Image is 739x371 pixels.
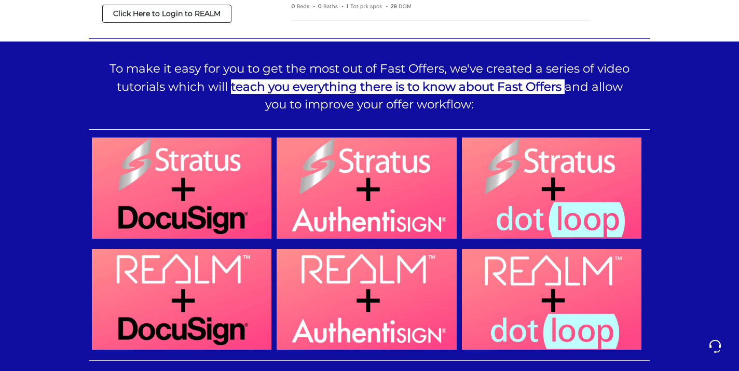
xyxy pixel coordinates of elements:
span: Start a Conversation [75,110,145,118]
span: To make it easy for you to get the most out of Fast Offers, we've created a series of video tutor... [110,61,629,112]
p: Messages [89,290,119,299]
img: Stratus & Authentisign [277,138,456,239]
a: Open Help Center [129,145,191,154]
img: Realm & Authentisign [277,249,456,350]
input: Search for an Article... [23,168,170,178]
a: Click Here to Login to REALM [102,5,231,22]
img: Stratus & Dotloop [462,138,641,239]
h2: Hello [PERSON_NAME] 👋 [8,8,174,42]
img: Stratus & DocuSign [92,138,271,239]
span: teach you everything there is to know about Fast Offers [231,79,562,94]
a: See all [168,58,191,66]
button: Start a Conversation [17,104,191,125]
span: Your Conversations [17,58,84,66]
iframe: Customerly Messenger Launcher [700,331,731,362]
button: Messages [72,276,136,299]
span: Find an Answer [17,145,71,154]
img: Realm & Dotloop [462,249,641,350]
button: Help [135,276,199,299]
p: Help [161,290,174,299]
img: dark [17,75,37,95]
strong: Click Here to Login to REALM [113,9,221,18]
button: Home [8,276,72,299]
img: Realm & DocuSign [92,249,271,350]
img: dark [33,75,54,95]
p: Home [31,290,49,299]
